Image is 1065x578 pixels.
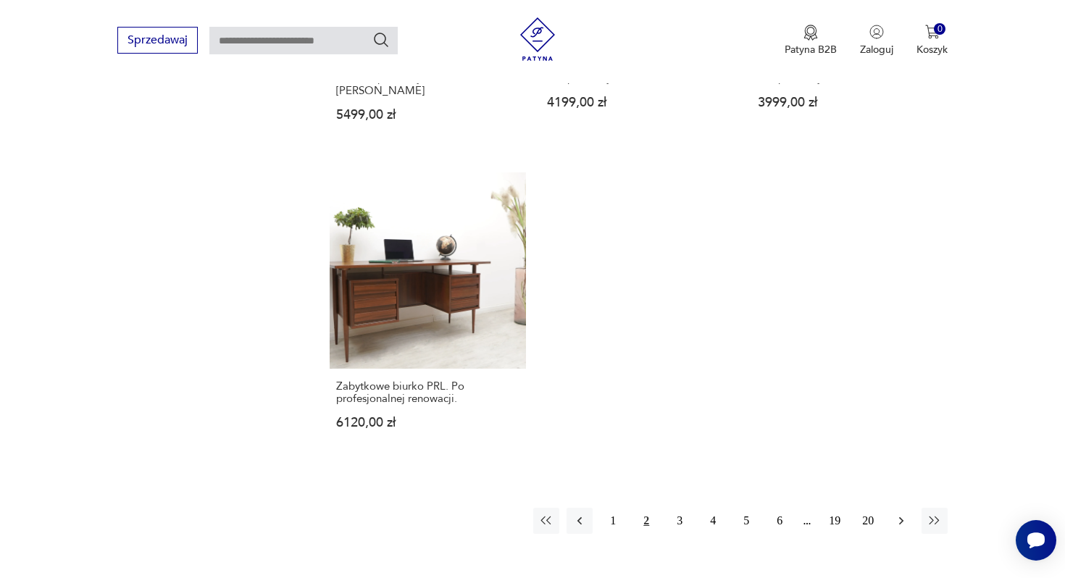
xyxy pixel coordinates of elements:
[855,508,881,534] button: 20
[758,60,941,85] h3: Biurko tekowe, duński design, lata 70., produkcja: [PERSON_NAME]
[860,43,893,56] p: Zaloguj
[547,60,730,85] h3: Biurko tekowe, duński design, lata 70., produkcja: [PERSON_NAME]
[372,31,390,49] button: Szukaj
[916,25,948,56] button: 0Koszyk
[633,508,659,534] button: 2
[330,172,526,457] a: Zabytkowe biurko PRL. Po profesjonalnej renowacji.Zabytkowe biurko PRL. Po profesjonalnej renowac...
[516,17,559,61] img: Patyna - sklep z meblami i dekoracjami vintage
[934,23,946,35] div: 0
[117,27,198,54] button: Sprzedawaj
[785,25,837,56] button: Patyna B2B
[336,60,519,97] h3: Biurko palisandrowe, duński design, lata 60., produkcja: [PERSON_NAME]
[758,96,941,109] p: 3999,00 zł
[785,43,837,56] p: Patyna B2B
[547,96,730,109] p: 4199,00 zł
[925,25,940,39] img: Ikona koszyka
[667,508,693,534] button: 3
[336,380,519,405] h3: Zabytkowe biurko PRL. Po profesjonalnej renowacji.
[767,508,793,534] button: 6
[785,25,837,56] a: Ikona medaluPatyna B2B
[1016,520,1056,561] iframe: Smartsupp widget button
[733,508,759,534] button: 5
[822,508,848,534] button: 19
[916,43,948,56] p: Koszyk
[860,25,893,56] button: Zaloguj
[600,508,626,534] button: 1
[117,36,198,46] a: Sprzedawaj
[336,109,519,121] p: 5499,00 zł
[803,25,818,41] img: Ikona medalu
[336,416,519,429] p: 6120,00 zł
[869,25,884,39] img: Ikonka użytkownika
[700,508,726,534] button: 4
